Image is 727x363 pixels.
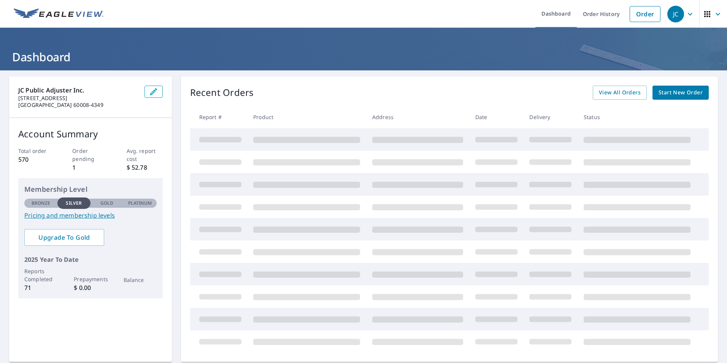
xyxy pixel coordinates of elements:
p: Silver [66,200,82,207]
p: Reports Completed [24,267,57,283]
p: Prepayments [74,275,107,283]
th: Product [247,106,366,128]
a: View All Orders [593,86,647,100]
span: Upgrade To Gold [30,233,98,242]
a: Upgrade To Gold [24,229,104,246]
p: [STREET_ADDRESS] [18,95,138,102]
p: 570 [18,155,54,164]
p: Total order [18,147,54,155]
span: Start New Order [659,88,703,97]
p: JC Public Adjuster Inc. [18,86,138,95]
p: $ 0.00 [74,283,107,292]
p: Account Summary [18,127,163,141]
p: Gold [100,200,113,207]
a: Pricing and membership levels [24,211,157,220]
p: Avg. report cost [127,147,163,163]
p: Bronze [32,200,51,207]
h1: Dashboard [9,49,718,65]
span: View All Orders [599,88,641,97]
p: 71 [24,283,57,292]
p: Order pending [72,147,108,163]
p: [GEOGRAPHIC_DATA] 60008-4349 [18,102,138,108]
th: Date [469,106,524,128]
p: Recent Orders [190,86,254,100]
div: JC [667,6,684,22]
th: Delivery [523,106,578,128]
p: 2025 Year To Date [24,255,157,264]
img: EV Logo [14,8,103,20]
p: Balance [124,276,157,284]
p: $ 52.78 [127,163,163,172]
th: Status [578,106,697,128]
a: Order [630,6,660,22]
a: Start New Order [652,86,709,100]
p: 1 [72,163,108,172]
th: Address [366,106,469,128]
th: Report # [190,106,248,128]
p: Platinum [128,200,152,207]
p: Membership Level [24,184,157,194]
